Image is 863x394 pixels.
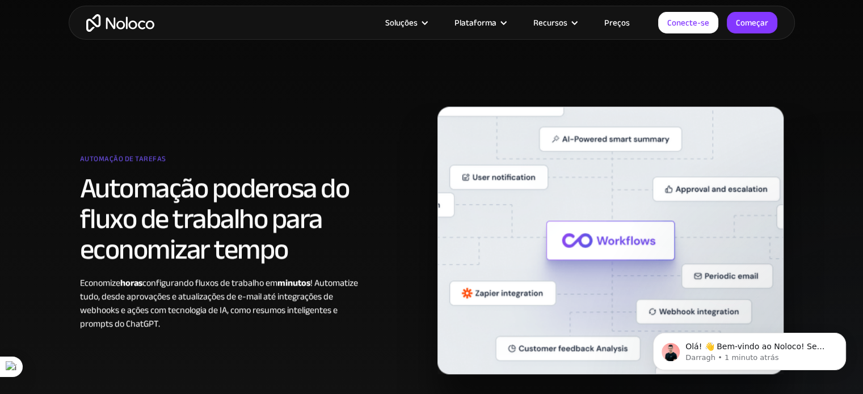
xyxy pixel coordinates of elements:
[385,15,418,31] font: Soluções
[80,152,166,166] font: Automação de tarefas
[636,309,863,388] iframe: Mensagem de notificação do intercomunicador
[658,12,718,33] a: Conecte-se
[120,274,142,291] font: horas
[80,274,358,332] font: ! Automatize tudo, desde aprovações e atualizações de e-mail até integrações de webhooks e ações ...
[604,15,630,31] font: Preços
[727,12,777,33] a: Começar
[80,162,350,276] font: Automação poderosa do fluxo de trabalho para economizar tempo
[277,274,310,291] font: minutos
[667,15,709,31] font: Conecte-se
[519,15,590,30] div: Recursos
[736,15,768,31] font: Começar
[590,15,644,30] a: Preços
[371,15,440,30] div: Soluções
[86,14,154,32] a: lar
[440,15,519,30] div: Plataforma
[142,274,277,291] font: configurando fluxos de trabalho em
[533,15,567,31] font: Recursos
[80,274,120,291] font: Economize
[454,15,496,31] font: Plataforma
